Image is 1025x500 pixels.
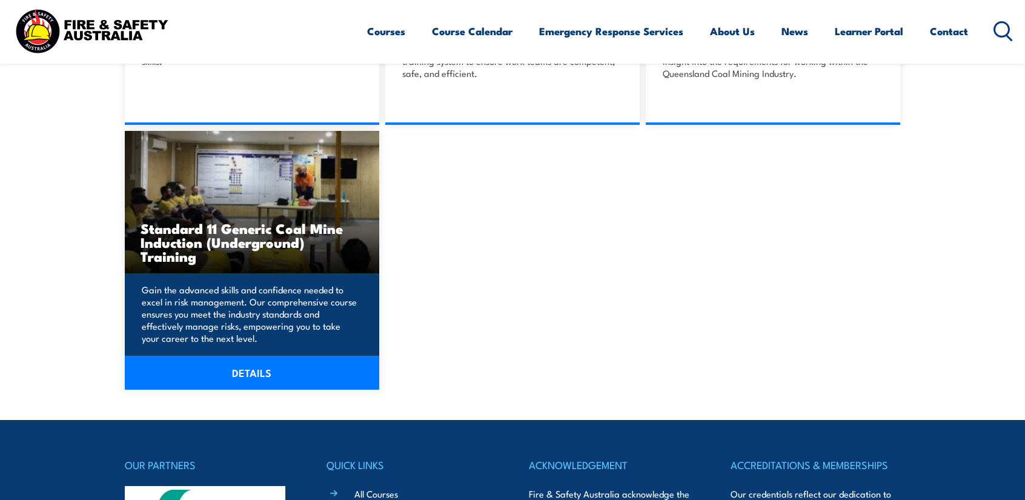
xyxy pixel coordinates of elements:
a: Contact [930,15,968,47]
h4: QUICK LINKS [327,456,496,473]
a: All Courses [354,487,398,500]
a: News [781,15,808,47]
a: Course Calendar [432,15,512,47]
h4: OUR PARTNERS [125,456,294,473]
p: Gain the advanced skills and confidence needed to excel in risk management. Our comprehensive cou... [142,284,359,344]
a: Learner Portal [835,15,903,47]
a: Emergency Response Services [539,15,683,47]
a: About Us [710,15,755,47]
a: Courses [367,15,405,47]
h4: ACCREDITATIONS & MEMBERSHIPS [731,456,900,473]
a: DETAILS [125,356,379,390]
img: Standard 11 Generic Coal Mine Induction (Surface) TRAINING (1) [125,131,379,273]
a: Standard 11 Generic Coal Mine Induction (Underground) Training [125,131,379,273]
h4: ACKNOWLEDGEMENT [529,456,698,473]
h3: Standard 11 Generic Coal Mine Induction (Underground) Training [141,221,363,263]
